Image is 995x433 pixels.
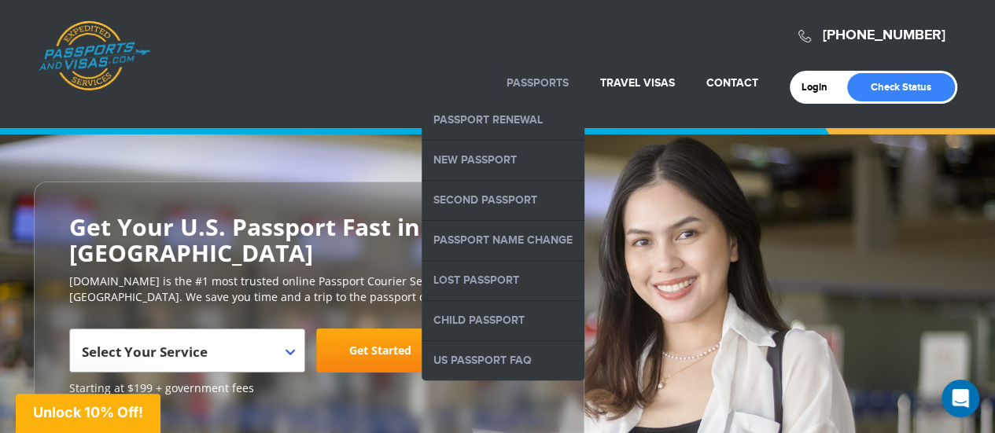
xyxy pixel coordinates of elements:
[422,181,584,220] a: Second Passport
[422,101,584,140] a: Passport Renewal
[422,301,584,340] a: Child Passport
[823,27,945,44] a: [PHONE_NUMBER]
[422,141,584,180] a: New Passport
[69,214,549,266] h2: Get Your U.S. Passport Fast in [GEOGRAPHIC_DATA]
[802,81,838,94] a: Login
[847,73,955,101] a: Check Status
[82,343,208,361] span: Select Your Service
[39,20,150,91] a: Passports & [DOMAIN_NAME]
[706,76,758,90] a: Contact
[942,380,979,417] div: Open Intercom Messenger
[507,76,569,90] a: Passports
[69,328,305,372] span: Select Your Service
[69,380,549,396] span: Starting at $199 + government fees
[16,394,160,433] div: Unlock 10% Off!
[422,261,584,300] a: Lost Passport
[422,341,584,380] a: US Passport FAQ
[69,273,549,305] p: [DOMAIN_NAME] is the #1 most trusted online Passport Courier Service in [GEOGRAPHIC_DATA]. We sav...
[82,335,289,379] span: Select Your Service
[600,76,675,90] a: Travel Visas
[316,328,445,372] a: Get Started
[422,221,584,260] a: Passport Name Change
[33,404,143,420] span: Unlock 10% Off!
